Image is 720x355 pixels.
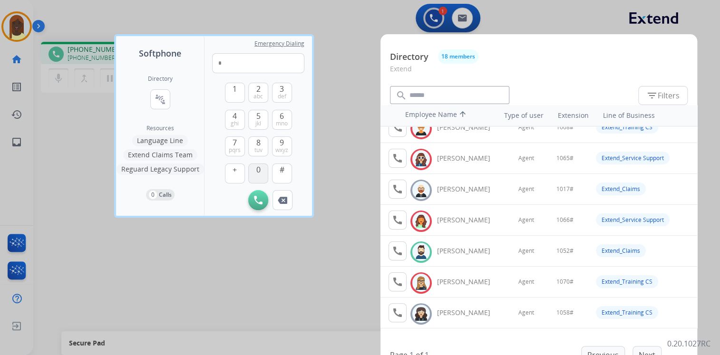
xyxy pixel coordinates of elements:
[117,163,204,175] button: Reguard Legacy Support
[556,278,574,286] span: 1070#
[256,110,261,122] span: 5
[437,308,501,317] div: [PERSON_NAME]
[646,90,680,101] span: Filters
[400,105,486,126] th: Employee Name
[556,247,574,255] span: 1052#
[225,136,245,156] button: 7pqrs
[275,146,288,154] span: wxyz
[596,182,646,195] div: Extend_Claims
[278,197,287,204] img: call-button
[518,154,534,162] span: Agent
[139,47,181,60] span: Softphone
[596,306,658,319] div: Extend_Training CS
[231,120,239,127] span: ghi
[233,110,237,122] span: 4
[437,154,501,163] div: [PERSON_NAME]
[392,245,403,257] mat-icon: call
[390,50,428,63] p: Directory
[437,277,501,287] div: [PERSON_NAME]
[437,246,501,256] div: [PERSON_NAME]
[518,247,534,255] span: Agent
[438,49,478,64] button: 18 members
[280,83,284,95] span: 3
[123,149,197,161] button: Extend Claims Team
[414,307,428,321] img: avatar
[280,137,284,148] span: 9
[457,110,468,121] mat-icon: arrow_upward
[518,278,534,286] span: Agent
[256,83,261,95] span: 2
[596,152,670,164] div: Extend_Service Support
[392,214,403,226] mat-icon: call
[518,216,534,224] span: Agent
[518,185,534,193] span: Agent
[396,90,407,101] mat-icon: search
[225,110,245,130] button: 4ghi
[437,215,501,225] div: [PERSON_NAME]
[149,191,157,199] p: 0
[556,309,574,317] span: 1058#
[254,40,304,48] span: Emergency Dialing
[414,183,428,198] img: avatar
[248,136,268,156] button: 8tuv
[272,83,292,103] button: 3def
[667,338,710,349] p: 0.20.1027RC
[155,94,166,105] mat-icon: connect_without_contact
[556,154,574,162] span: 1065#
[414,152,428,167] img: avatar
[392,276,403,288] mat-icon: call
[392,122,403,133] mat-icon: call
[392,183,403,195] mat-icon: call
[414,245,428,259] img: avatar
[248,163,268,183] button: 0
[256,137,261,148] span: 8
[556,185,574,193] span: 1017#
[225,163,245,183] button: +
[254,196,263,204] img: call-button
[159,191,172,199] p: Calls
[598,106,692,125] th: Line of Business
[491,106,548,125] th: Type of user
[233,164,237,175] span: +
[414,276,428,290] img: avatar
[596,213,670,226] div: Extend_Service Support
[596,244,646,257] div: Extend_Claims
[272,136,292,156] button: 9wxyz
[414,121,428,136] img: avatar
[596,275,658,288] div: Extend_Training CS
[518,309,534,317] span: Agent
[414,214,428,229] img: avatar
[518,124,534,131] span: Agent
[646,90,658,101] mat-icon: filter_list
[556,216,574,224] span: 1066#
[272,163,292,183] button: #
[437,123,501,132] div: [PERSON_NAME]
[278,93,286,100] span: def
[280,164,284,175] span: #
[146,189,175,201] button: 0Calls
[276,120,288,127] span: mno
[390,64,688,81] p: Extend
[233,137,237,148] span: 7
[229,146,241,154] span: pqrs
[233,83,237,95] span: 1
[553,106,593,125] th: Extension
[248,83,268,103] button: 2abc
[254,146,263,154] span: tuv
[248,110,268,130] button: 5jkl
[146,125,174,132] span: Resources
[437,184,501,194] div: [PERSON_NAME]
[148,75,173,83] h2: Directory
[272,110,292,130] button: 6mno
[392,307,403,318] mat-icon: call
[132,135,188,146] button: Language Line
[638,86,688,105] button: Filters
[392,153,403,164] mat-icon: call
[255,120,261,127] span: jkl
[596,121,658,134] div: Extend_Training CS
[225,83,245,103] button: 1
[253,93,263,100] span: abc
[280,110,284,122] span: 6
[556,124,574,131] span: 1008#
[256,164,261,175] span: 0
